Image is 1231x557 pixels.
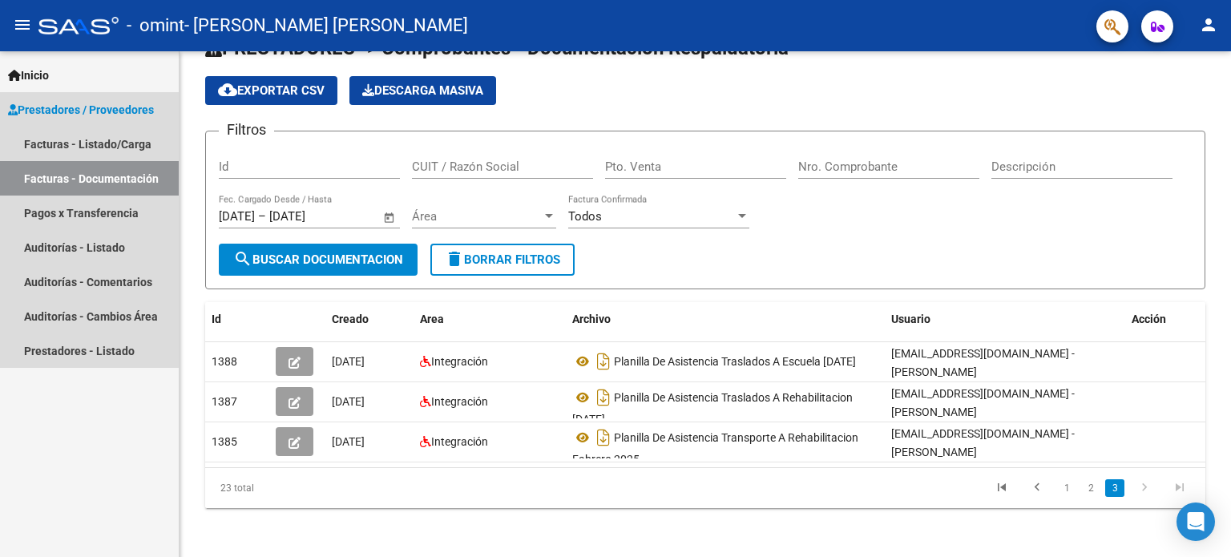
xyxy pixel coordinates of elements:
[568,209,602,224] span: Todos
[593,349,614,374] i: Descargar documento
[258,209,266,224] span: –
[593,425,614,450] i: Descargar documento
[430,244,575,276] button: Borrar Filtros
[219,119,274,141] h3: Filtros
[1105,479,1124,497] a: 3
[1057,479,1076,497] a: 1
[431,435,488,448] span: Integración
[8,101,154,119] span: Prestadores / Proveedores
[891,427,1075,458] span: [EMAIL_ADDRESS][DOMAIN_NAME] - [PERSON_NAME]
[332,355,365,368] span: [DATE]
[414,302,566,337] datatable-header-cell: Area
[431,395,488,408] span: Integración
[349,76,496,105] button: Descarga Masiva
[431,355,488,368] span: Integración
[233,249,252,268] mat-icon: search
[212,355,237,368] span: 1388
[325,302,414,337] datatable-header-cell: Creado
[891,313,930,325] span: Usuario
[1129,479,1160,497] a: go to next page
[891,347,1075,378] span: [EMAIL_ADDRESS][DOMAIN_NAME] - [PERSON_NAME]
[184,8,468,43] span: - [PERSON_NAME] [PERSON_NAME]
[445,249,464,268] mat-icon: delete
[332,395,365,408] span: [DATE]
[212,435,237,448] span: 1385
[412,209,542,224] span: Área
[445,252,560,267] span: Borrar Filtros
[205,468,402,508] div: 23 total
[572,391,853,426] span: Planilla De Asistencia Traslados A Rehabilitacion [DATE]
[332,435,365,448] span: [DATE]
[127,8,184,43] span: - omint
[8,67,49,84] span: Inicio
[212,313,221,325] span: Id
[593,385,614,410] i: Descargar documento
[205,76,337,105] button: Exportar CSV
[362,83,483,98] span: Descarga Masiva
[1081,479,1100,497] a: 2
[218,83,325,98] span: Exportar CSV
[987,479,1017,497] a: go to first page
[566,302,885,337] datatable-header-cell: Archivo
[1079,474,1103,502] li: page 2
[1164,479,1195,497] a: go to last page
[1022,479,1052,497] a: go to previous page
[269,209,347,224] input: Fecha fin
[13,15,32,34] mat-icon: menu
[205,302,269,337] datatable-header-cell: Id
[572,313,611,325] span: Archivo
[233,252,403,267] span: Buscar Documentacion
[885,302,1125,337] datatable-header-cell: Usuario
[332,313,369,325] span: Creado
[1055,474,1079,502] li: page 1
[1132,313,1166,325] span: Acción
[1199,15,1218,34] mat-icon: person
[381,208,399,227] button: Open calendar
[218,80,237,99] mat-icon: cloud_download
[212,395,237,408] span: 1387
[1125,302,1205,337] datatable-header-cell: Acción
[572,431,858,466] span: Planilla De Asistencia Transporte A Rehabilitacion Fabrero 2025
[219,209,255,224] input: Fecha inicio
[1103,474,1127,502] li: page 3
[614,355,856,368] span: Planilla De Asistencia Traslados A Escuela [DATE]
[891,387,1075,418] span: [EMAIL_ADDRESS][DOMAIN_NAME] - [PERSON_NAME]
[1177,503,1215,541] div: Open Intercom Messenger
[420,313,444,325] span: Area
[349,76,496,105] app-download-masive: Descarga masiva de comprobantes (adjuntos)
[219,244,418,276] button: Buscar Documentacion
